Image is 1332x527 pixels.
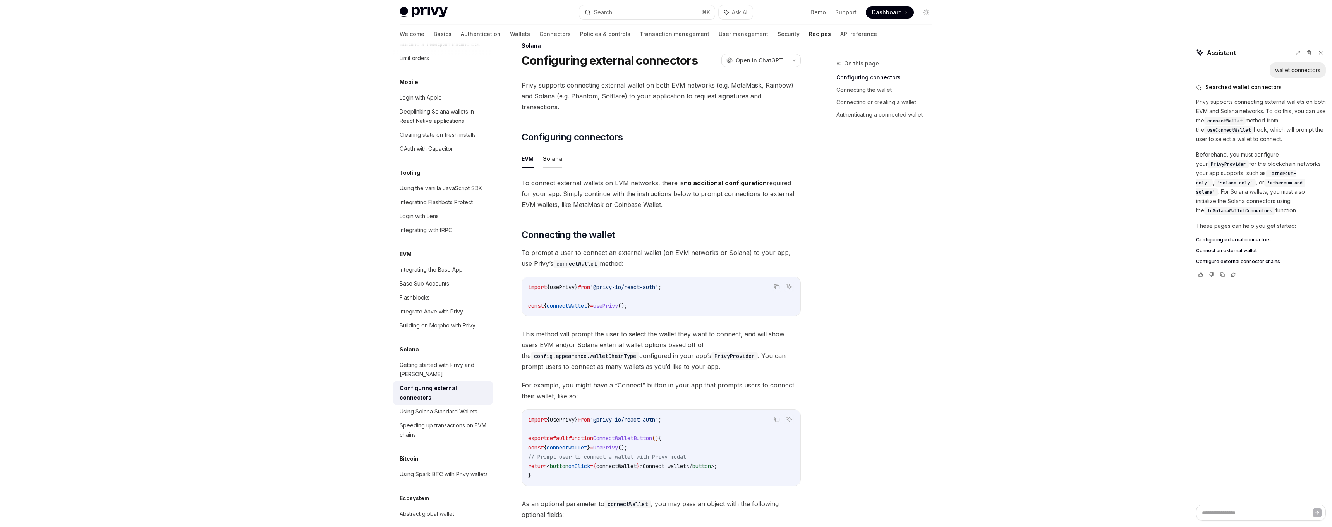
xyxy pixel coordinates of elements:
span: usePrivy [593,302,618,309]
span: button [550,463,568,470]
button: Send message [1313,508,1322,517]
a: Connecting or creating a wallet [836,96,939,108]
a: Policies & controls [580,25,630,43]
span: export [528,435,547,442]
span: = [590,302,593,309]
span: '@privy-io/react-auth' [590,416,658,423]
span: (); [618,444,627,451]
span: ; [658,284,661,291]
div: Abstract global wallet [400,509,454,518]
div: Getting started with Privy and [PERSON_NAME] [400,360,488,379]
span: { [544,302,547,309]
span: { [547,416,550,423]
div: Limit orders [400,53,429,63]
span: < [547,463,550,470]
div: Search... [594,8,616,17]
a: Integrating Flashbots Protect [393,195,493,209]
a: Getting started with Privy and [PERSON_NAME] [393,358,493,381]
div: Flashblocks [400,293,430,302]
span: To connect external wallets on EVM networks, there is required for your app. Simply continue with... [522,177,801,210]
p: Beforehand, you must configure your for the blockchain networks your app supports, such as , , or... [1196,150,1326,215]
span: } [587,302,590,309]
a: Login with Apple [393,91,493,105]
span: Configuring connectors [522,131,623,143]
p: These pages can help you get started: [1196,221,1326,231]
span: PrivyProvider [1211,161,1246,167]
span: > [640,463,643,470]
span: As an optional parameter to , you may pass an object with the following optional fields: [522,498,801,520]
a: Using the vanilla JavaScript SDK [393,181,493,195]
span: > [711,463,714,470]
a: Configuring external connectors [1196,237,1326,243]
span: function [568,435,593,442]
a: Base Sub Accounts [393,277,493,291]
span: connectWallet [547,444,587,451]
a: Recipes [809,25,831,43]
a: Using Spark BTC with Privy wallets [393,467,493,481]
span: onClick [568,463,590,470]
span: Connecting the wallet [522,229,615,241]
a: Authenticating a connected wallet [836,108,939,121]
a: Demo [810,9,826,16]
span: = [590,463,593,470]
div: Configuring external connectors [400,384,488,402]
div: Using Spark BTC with Privy wallets [400,470,488,479]
span: 'ethereum-only' [1196,170,1296,186]
div: Integrating with tRPC [400,226,452,235]
span: connectWallet [596,463,637,470]
a: API reference [840,25,877,43]
button: Toggle dark mode [920,6,932,19]
code: connectWallet [553,260,600,268]
span: import [528,416,547,423]
button: Copy the contents from the code block [772,414,782,424]
div: Clearing state on fresh installs [400,130,476,139]
span: // Prompt user to connect a wallet with Privy modal [528,453,686,460]
a: User management [719,25,768,43]
span: toSolanaWalletConnectors [1207,208,1272,214]
span: { [658,435,661,442]
a: Building on Morpho with Privy [393,319,493,332]
div: Integrating the Base App [400,265,463,274]
h5: Ecosystem [400,494,429,503]
a: Integrating the Base App [393,263,493,277]
div: Login with Lens [400,212,439,221]
a: Security [778,25,800,43]
h5: Mobile [400,77,418,87]
div: Integrate Aave with Privy [400,307,463,316]
button: Copy the contents from the code block [772,282,782,292]
span: default [547,435,568,442]
button: Ask AI [719,5,753,19]
a: Connecting the wallet [836,84,939,96]
span: } [575,284,578,291]
a: Flashblocks [393,291,493,305]
a: Login with Lens [393,209,493,223]
a: OAuth with Capacitor [393,142,493,156]
a: Clearing state on fresh installs [393,128,493,142]
span: usePrivy [550,284,575,291]
button: Ask AI [784,414,794,424]
span: usePrivy [550,416,575,423]
div: Login with Apple [400,93,442,102]
a: Welcome [400,25,424,43]
code: connectWallet [604,500,651,508]
h5: EVM [400,250,412,259]
button: Ask AI [784,282,794,292]
span: Searched wallet connectors [1205,83,1282,91]
span: { [593,463,596,470]
h5: Bitcoin [400,454,419,463]
div: OAuth with Capacitor [400,144,453,153]
span: '@privy-io/react-auth' [590,284,658,291]
span: button [692,463,711,470]
a: Configuring external connectors [393,381,493,405]
div: Using Solana Standard Wallets [400,407,477,416]
span: return [528,463,547,470]
button: EVM [522,150,534,168]
div: Solana [522,42,801,50]
span: from [578,284,590,291]
span: Connect wallet [643,463,686,470]
a: Speeding up transactions on EVM chains [393,418,493,442]
h1: Configuring external connectors [522,53,698,67]
a: Configuring connectors [836,71,939,84]
span: (); [618,302,627,309]
span: Connect an external wallet [1196,248,1257,254]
